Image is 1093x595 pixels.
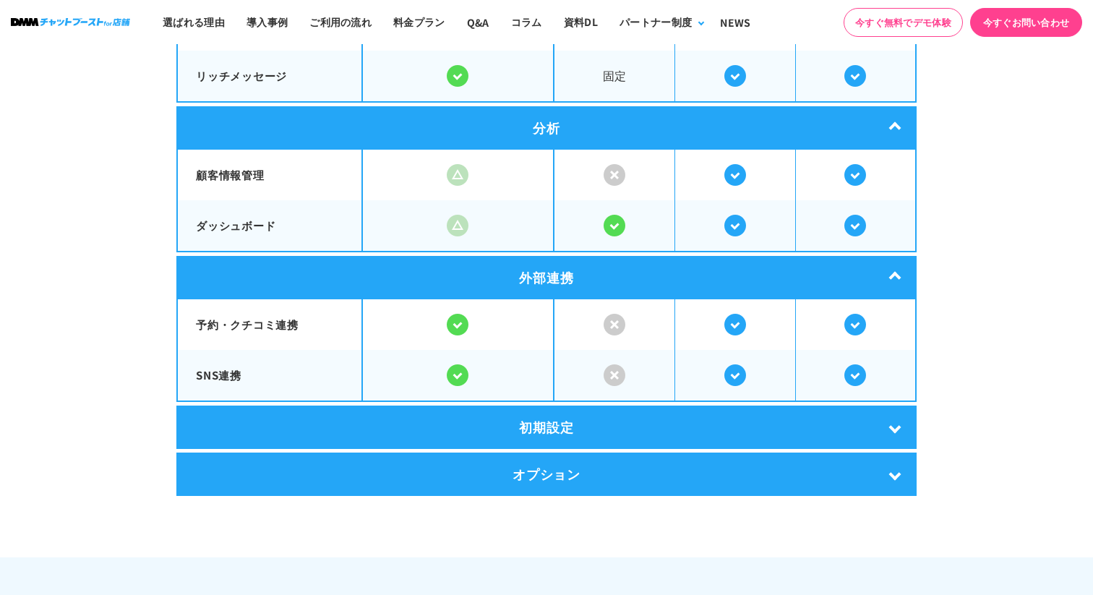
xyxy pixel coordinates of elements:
a: 今すぐお問い合わせ [970,8,1082,37]
p: リッチメッセージ [196,68,343,85]
img: ロゴ [11,18,130,26]
div: 外部連携 [176,256,917,299]
div: パートナー制度 [620,14,692,30]
p: 顧客情報管理 [196,167,343,184]
p: ダッシュボード [196,218,343,234]
a: 今すぐ無料でデモ体験 [844,8,963,37]
div: 分析 [176,106,917,150]
div: オプション [176,453,917,496]
div: 初期設定 [176,406,917,449]
span: 固定 [554,52,674,99]
p: SNS連携 [196,367,343,384]
p: 予約・クチコミ連携 [196,317,343,333]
